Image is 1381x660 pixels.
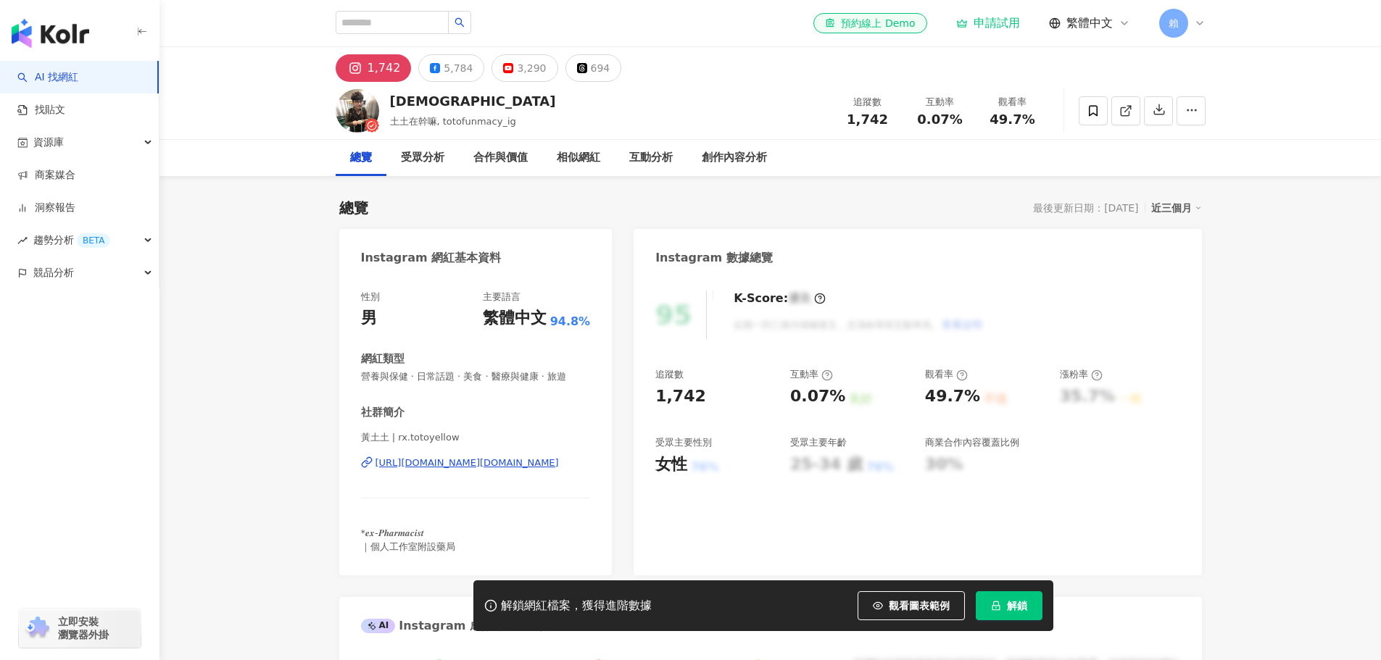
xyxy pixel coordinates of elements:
a: 找貼文 [17,103,65,117]
span: 賴 [1169,15,1179,31]
div: 商業合作內容覆蓋比例 [925,436,1019,449]
div: [DEMOGRAPHIC_DATA] [390,92,556,110]
div: 網紅類型 [361,351,405,367]
div: 性別 [361,291,380,304]
div: 近三個月 [1151,199,1202,217]
a: 商案媒合 [17,168,75,183]
button: 3,290 [492,54,557,82]
div: K-Score : [734,291,826,306]
div: 總覽 [339,198,368,218]
div: 追蹤數 [840,95,895,109]
div: 受眾主要年齡 [790,436,847,449]
span: 趨勢分析 [33,224,110,256]
div: 預約線上 Demo [825,16,915,30]
div: 互動率 [790,368,833,381]
div: 解鎖網紅檔案，獲得進階數據 [501,598,652,614]
button: 解鎖 [976,591,1042,620]
span: 繁體中文 [1066,15,1113,31]
span: 競品分析 [33,256,74,289]
span: 土土在幹嘛, totofunmacy_ig [390,116,516,127]
div: 總覽 [350,149,372,167]
div: 追蹤數 [655,368,684,381]
button: 5,784 [418,54,484,82]
div: Instagram 網紅基本資料 [361,250,502,266]
span: 94.8% [550,314,591,330]
span: lock [991,601,1001,611]
div: 694 [591,58,610,78]
div: 最後更新日期：[DATE] [1033,202,1138,214]
span: 解鎖 [1007,600,1027,611]
span: search [455,17,465,28]
a: [URL][DOMAIN_NAME][DOMAIN_NAME] [361,456,591,469]
div: 受眾分析 [401,149,444,167]
button: 觀看圖表範例 [858,591,965,620]
div: 男 [361,307,377,330]
span: 0.07% [917,112,962,127]
div: 創作內容分析 [702,149,767,167]
span: rise [17,235,28,246]
div: 受眾主要性別 [655,436,712,449]
div: 繁體中文 [483,307,547,330]
a: 申請試用 [956,16,1020,30]
a: searchAI 找網紅 [17,70,78,85]
button: 694 [565,54,622,82]
img: logo [12,19,89,48]
span: 黃土土 | rx.totoyellow [361,431,591,444]
img: chrome extension [23,617,51,640]
div: 觀看率 [985,95,1040,109]
span: 營養與保健 · 日常話題 · 美食 · 醫療與健康 · 旅遊 [361,370,591,383]
span: 49.7% [990,112,1034,127]
img: KOL Avatar [336,89,379,133]
a: 洞察報告 [17,201,75,215]
div: 0.07% [790,385,845,408]
div: 社群簡介 [361,405,405,420]
span: 立即安裝 瀏覽器外掛 [58,615,109,641]
div: 1,742 [655,385,706,408]
div: 49.7% [925,385,980,408]
div: 女性 [655,454,687,476]
div: 1,742 [368,58,401,78]
div: 觀看率 [925,368,968,381]
div: [URL][DOMAIN_NAME][DOMAIN_NAME] [376,456,559,469]
a: chrome extension立即安裝 瀏覽器外掛 [19,609,141,648]
div: 5,784 [444,58,473,78]
span: 觀看圖表範例 [889,600,950,611]
button: 1,742 [336,54,412,82]
div: 3,290 [517,58,546,78]
div: 相似網紅 [557,149,600,167]
div: Instagram 數據總覽 [655,250,773,266]
div: 合作與價值 [473,149,528,167]
div: 主要語言 [483,291,521,304]
div: BETA [77,233,110,248]
span: *𝒆𝒙-𝑷𝒉𝒂𝒓𝒎𝒂𝒄𝒊𝒔𝒕 ｜個人工作室附設藥局 [361,527,455,551]
div: 漲粉率 [1060,368,1103,381]
span: 1,742 [847,112,888,127]
div: 互動率 [913,95,968,109]
a: 預約線上 Demo [813,13,926,33]
div: 互動分析 [629,149,673,167]
span: 資源庫 [33,126,64,159]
